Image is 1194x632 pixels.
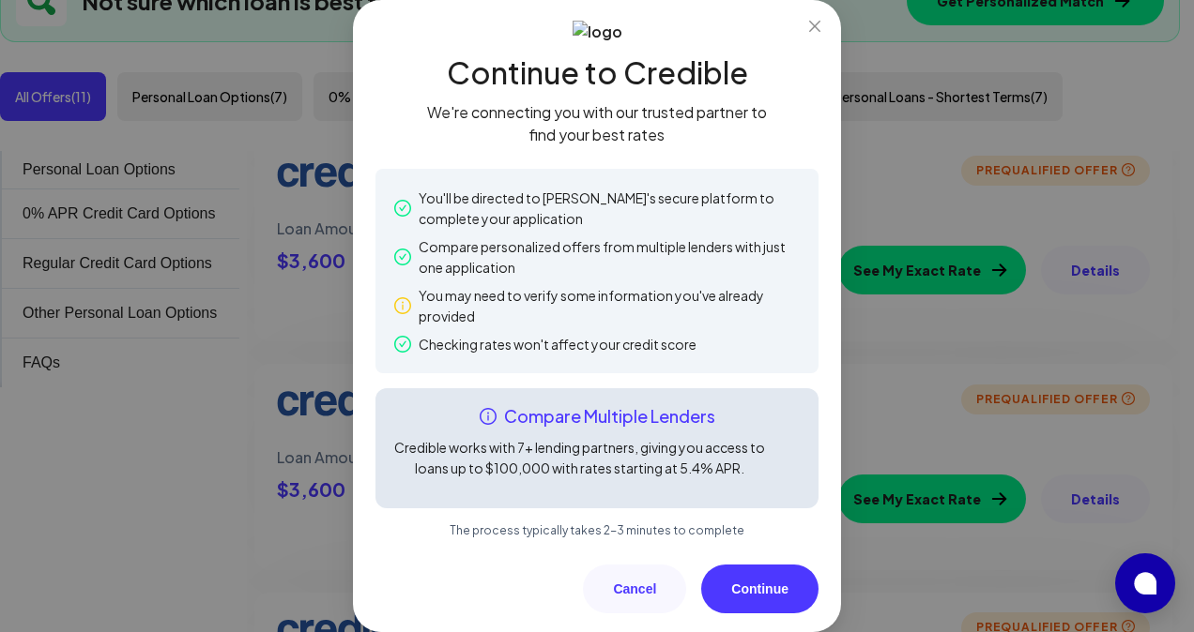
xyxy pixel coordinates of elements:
span: info-circle [480,408,497,425]
span: You'll be directed to [PERSON_NAME]'s secure platform to complete your application [419,188,800,229]
p: The process typically takes 2-3 minutes to complete [375,523,819,538]
button: Close [804,16,825,37]
span: close [807,19,822,34]
p: We're connecting you with our trusted partner to find your best rates [420,101,774,146]
img: logo [573,21,622,43]
p: Credible works with 7+ lending partners, giving you access to loans up to $100,000 with rates sta... [390,437,769,478]
span: Checking rates won't affect your credit score [419,334,696,354]
span: Compare personalized offers from multiple lenders with just one application [419,236,800,278]
button: Cancel [583,564,686,613]
h2: Continue to Credible [447,54,748,90]
button: Open chat window [1115,553,1175,613]
span: check-circle [394,336,411,353]
h3: Compare Multiple Lenders [390,403,804,429]
span: You may need to verify some information you've already provided [419,285,800,326]
span: check-circle [394,248,411,265]
button: Continue [701,564,819,613]
span: info-circle [394,297,411,314]
span: check-circle [394,200,411,217]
